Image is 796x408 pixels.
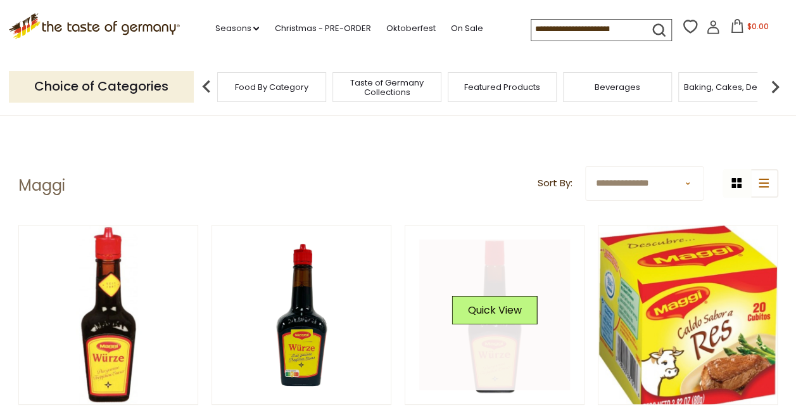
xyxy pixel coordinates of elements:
img: next arrow [762,74,788,99]
img: previous arrow [194,74,219,99]
a: Beverages [595,82,640,92]
button: Quick View [452,296,538,324]
img: Maggi [19,226,198,405]
button: $0.00 [723,19,776,38]
img: Maggi [212,226,391,405]
a: Christmas - PRE-ORDER [274,22,370,35]
a: Oktoberfest [386,22,435,35]
a: Food By Category [235,82,308,92]
p: Choice of Categories [9,71,194,102]
a: Taste of Germany Collections [336,78,438,97]
h1: Maggi [18,176,65,195]
a: Baking, Cakes, Desserts [684,82,782,92]
label: Sort By: [538,175,572,191]
img: Maggi [405,226,584,405]
a: Featured Products [464,82,540,92]
a: Seasons [215,22,259,35]
span: $0.00 [747,21,768,32]
a: On Sale [450,22,483,35]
